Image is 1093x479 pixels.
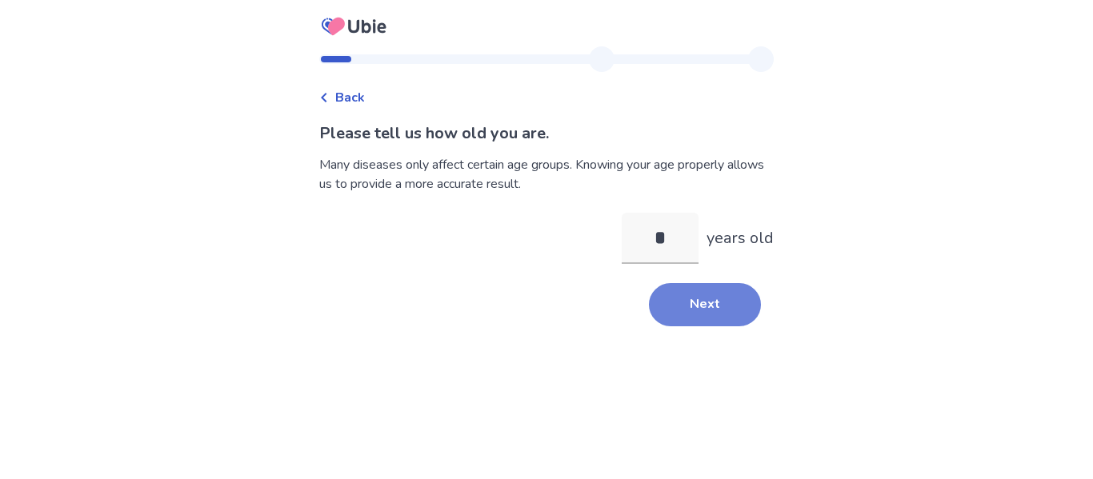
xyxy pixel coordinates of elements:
input: years old [622,213,699,264]
p: Please tell us how old you are. [319,122,774,146]
p: years old [707,226,774,250]
button: Next [649,283,761,326]
span: Back [335,88,365,107]
div: Many diseases only affect certain age groups. Knowing your age properly allows us to provide a mo... [319,155,774,194]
